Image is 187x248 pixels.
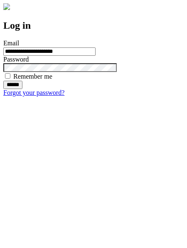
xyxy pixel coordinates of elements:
h2: Log in [3,20,184,31]
img: logo-4e3dc11c47720685a147b03b5a06dd966a58ff35d612b21f08c02c0306f2b779.png [3,3,10,10]
label: Password [3,56,29,63]
label: Remember me [13,73,52,80]
label: Email [3,40,19,47]
a: Forgot your password? [3,89,64,96]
